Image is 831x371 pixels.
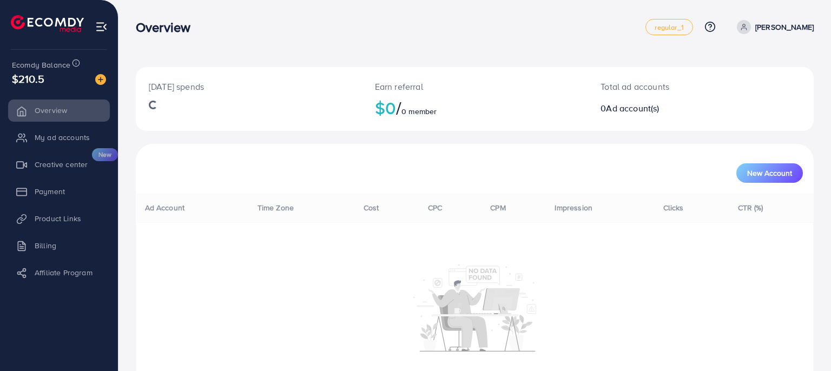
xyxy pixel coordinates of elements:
img: menu [95,21,108,33]
span: regular_1 [655,24,683,31]
p: Total ad accounts [601,80,744,93]
span: Ecomdy Balance [12,59,70,70]
h2: 0 [601,103,744,114]
a: [PERSON_NAME] [733,20,814,34]
a: regular_1 [645,19,692,35]
button: New Account [736,163,803,183]
p: [PERSON_NAME] [755,21,814,34]
h3: Overview [136,19,199,35]
p: Earn referral [375,80,575,93]
span: New Account [747,169,792,177]
h2: $0 [375,97,575,118]
span: Ad account(s) [606,102,659,114]
img: image [95,74,106,85]
span: / [396,95,401,120]
img: logo [11,15,84,32]
span: $210.5 [12,71,44,87]
p: [DATE] spends [149,80,349,93]
span: 0 member [401,106,437,117]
